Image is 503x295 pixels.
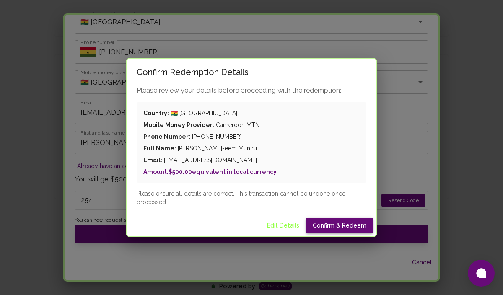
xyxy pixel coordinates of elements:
button: Confirm & Redeem [306,218,373,233]
button: Open chat window [468,260,495,287]
p: Cameroon MTN [143,121,360,129]
p: [EMAIL_ADDRESS][DOMAIN_NAME] [143,156,360,164]
strong: Country: [143,110,169,116]
button: Edit Details [264,218,303,233]
p: Please review your details before proceeding with the redemption: [137,85,366,96]
p: Amount: $500.00 equivalent in local currency [143,168,360,176]
p: Please ensure all details are correct. This transaction cannot be undone once processed. [137,189,366,206]
p: 🇬🇭 [GEOGRAPHIC_DATA] [143,109,360,117]
p: [PHONE_NUMBER] [143,132,360,141]
strong: Email: [143,157,162,163]
strong: Full Name: [143,145,176,152]
h2: Confirm Redemption Details [127,59,376,85]
strong: Mobile Money Provider: [143,122,214,128]
strong: Phone Number: [143,133,190,140]
p: [PERSON_NAME]-eem Muniru [143,144,360,153]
